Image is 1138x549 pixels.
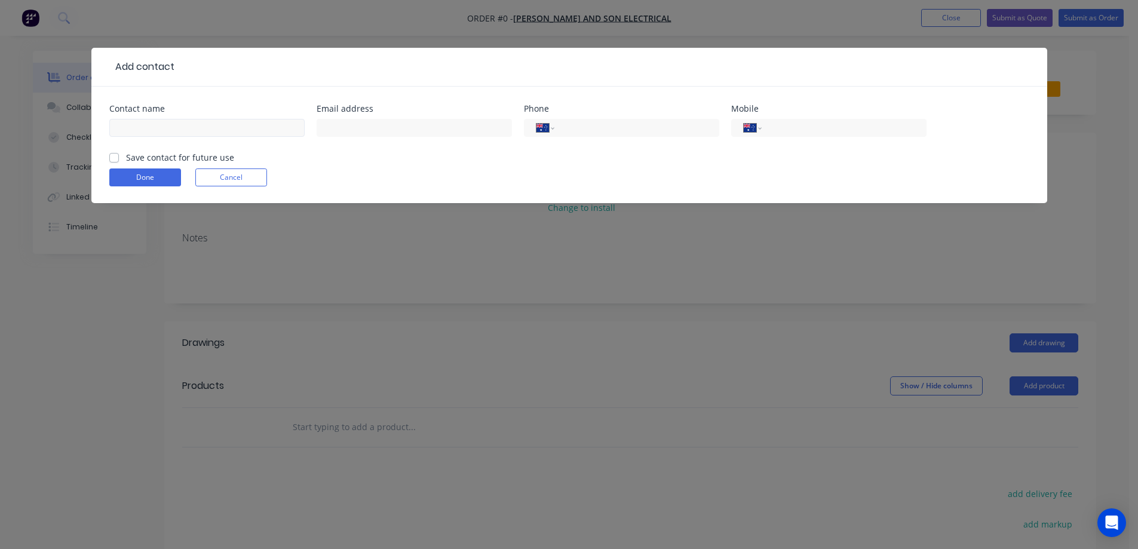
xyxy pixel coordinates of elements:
[109,168,181,186] button: Done
[317,105,512,113] div: Email address
[731,105,927,113] div: Mobile
[109,60,174,74] div: Add contact
[126,151,234,164] label: Save contact for future use
[1097,508,1126,537] div: Open Intercom Messenger
[524,105,719,113] div: Phone
[109,105,305,113] div: Contact name
[195,168,267,186] button: Cancel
